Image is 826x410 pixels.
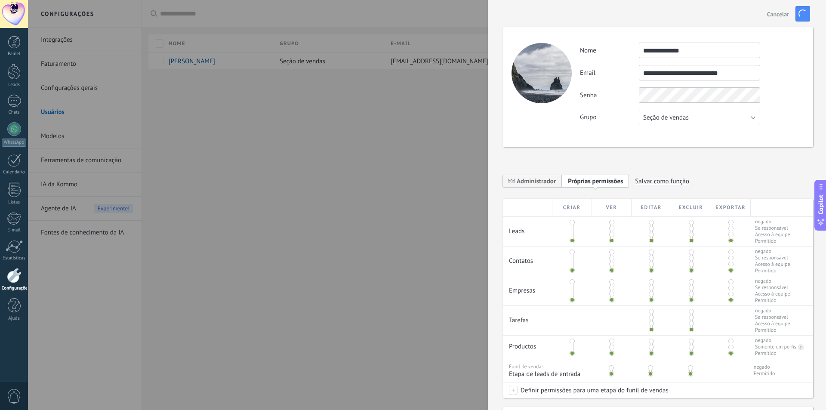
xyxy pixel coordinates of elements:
label: Senha [580,91,639,99]
div: negado [755,337,771,344]
div: Permitido [755,350,777,357]
div: E-mail [2,228,27,233]
div: Tarefas [503,306,552,329]
span: Definir permissões para uma etapa do funil de vendas [518,382,669,398]
span: Salvar como função [635,175,689,188]
span: negado [755,219,790,225]
span: Administrador [517,177,556,185]
label: Nome [580,46,639,55]
span: Permitido [755,297,790,304]
div: Editar [632,199,671,216]
div: Empresas [503,276,552,299]
label: Grupo [580,113,639,121]
div: Chats [2,110,27,115]
span: Permitido [755,268,790,274]
span: Permitido [755,238,790,244]
span: Acesso à equipe [755,261,790,268]
div: Painel [2,51,27,57]
label: Email [580,69,639,77]
button: Seção de vendas [639,110,760,125]
div: Ver [592,199,632,216]
div: Productos [503,336,552,355]
span: Adicionar nova função [562,174,629,188]
span: Próprias permissões [568,177,623,185]
span: Copilot [817,194,825,214]
span: Funil de vendas [509,364,544,370]
span: negado [755,308,790,314]
span: Cancelar [767,11,789,17]
span: Acesso à equipe [755,231,790,238]
div: Estatísticas [2,256,27,261]
span: Administrador [503,174,562,188]
div: Somente em perfis [755,344,796,350]
div: Leads [503,217,552,240]
span: Se responsável [755,314,790,321]
div: Configurações [2,286,27,291]
div: Contatos [503,247,552,269]
div: ? [798,344,802,351]
span: Acesso à equipe [755,291,790,297]
span: Acesso à equipe [755,321,790,327]
span: negado [754,364,775,370]
div: Leads [2,82,27,88]
div: Ajuda [2,316,27,321]
span: Permitido [754,370,775,377]
div: Excluir [671,199,711,216]
div: WhatsApp [2,139,26,147]
span: negado [755,248,790,255]
div: Calendário [2,170,27,175]
span: Permitido [755,327,790,333]
div: Listas [2,200,27,205]
span: Etapa de leads de entrada [509,370,589,378]
span: negado [755,278,790,284]
span: Se responsável [755,284,790,291]
span: Seção de vendas [643,114,689,122]
div: Exportar [711,199,751,216]
span: Se responsável [755,225,790,231]
button: Cancelar [764,7,792,21]
div: Criar [552,199,592,216]
span: Se responsável [755,255,790,261]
